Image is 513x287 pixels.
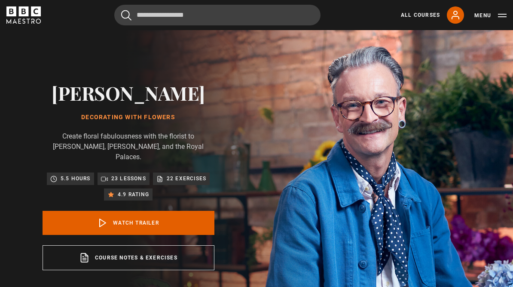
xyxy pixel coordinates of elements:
[401,11,440,19] a: All Courses
[61,174,91,183] p: 5.5 hours
[121,10,131,21] button: Submit the search query
[43,114,214,121] h1: Decorating With Flowers
[167,174,206,183] p: 22 exercises
[43,245,214,270] a: Course notes & exercises
[43,211,214,235] a: Watch Trailer
[118,190,149,199] p: 4.9 rating
[43,82,214,104] h2: [PERSON_NAME]
[111,174,146,183] p: 23 lessons
[43,131,214,162] p: Create floral fabulousness with the florist to [PERSON_NAME], [PERSON_NAME], and the Royal Palaces.
[6,6,41,24] svg: BBC Maestro
[474,11,507,20] button: Toggle navigation
[114,5,321,25] input: Search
